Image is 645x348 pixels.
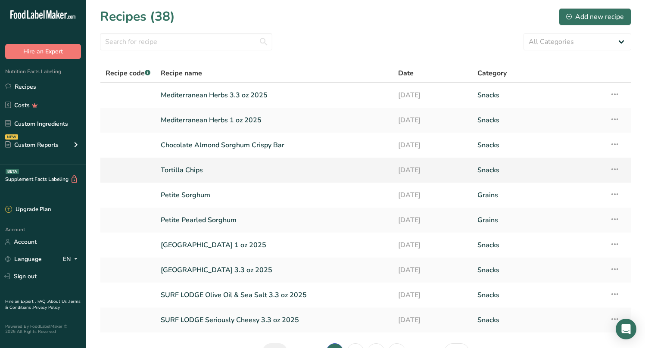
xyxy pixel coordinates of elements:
[477,261,599,279] a: Snacks
[161,186,388,204] a: Petite Sorghum
[398,86,467,104] a: [DATE]
[477,86,599,104] a: Snacks
[398,161,467,179] a: [DATE]
[100,33,272,50] input: Search for recipe
[106,68,150,78] span: Recipe code
[477,136,599,154] a: Snacks
[6,169,19,174] div: BETA
[161,236,388,254] a: [GEOGRAPHIC_DATA] 1 oz 2025
[5,252,42,267] a: Language
[398,311,467,329] a: [DATE]
[477,311,599,329] a: Snacks
[63,254,81,264] div: EN
[5,140,59,149] div: Custom Reports
[477,161,599,179] a: Snacks
[161,161,388,179] a: Tortilla Chips
[398,111,467,129] a: [DATE]
[477,68,507,78] span: Category
[33,304,60,311] a: Privacy Policy
[161,68,202,78] span: Recipe name
[5,205,51,214] div: Upgrade Plan
[48,298,69,304] a: About Us .
[398,68,414,78] span: Date
[161,86,388,104] a: Mediterranean Herbs 3.3 oz 2025
[477,111,599,129] a: Snacks
[398,286,467,304] a: [DATE]
[477,286,599,304] a: Snacks
[616,319,636,339] div: Open Intercom Messenger
[161,136,388,154] a: Chocolate Almond Sorghum Crispy Bar
[161,311,388,329] a: SURF LODGE Seriously Cheesy 3.3 oz 2025
[477,211,599,229] a: Grains
[5,44,81,59] button: Hire an Expert
[100,7,175,26] h1: Recipes (38)
[477,236,599,254] a: Snacks
[5,134,18,140] div: NEW
[5,324,81,334] div: Powered By FoodLabelMaker © 2025 All Rights Reserved
[161,286,388,304] a: SURF LODGE Olive Oil & Sea Salt 3.3 oz 2025
[398,136,467,154] a: [DATE]
[398,236,467,254] a: [DATE]
[398,211,467,229] a: [DATE]
[398,186,467,204] a: [DATE]
[161,111,388,129] a: Mediterranean Herbs 1 oz 2025
[5,298,36,304] a: Hire an Expert .
[566,12,624,22] div: Add new recipe
[398,261,467,279] a: [DATE]
[559,8,631,25] button: Add new recipe
[37,298,48,304] a: FAQ .
[477,186,599,204] a: Grains
[161,261,388,279] a: [GEOGRAPHIC_DATA] 3.3 oz 2025
[161,211,388,229] a: Petite Pearled Sorghum
[5,298,81,311] a: Terms & Conditions .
